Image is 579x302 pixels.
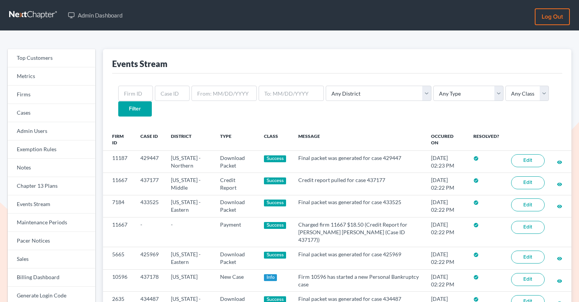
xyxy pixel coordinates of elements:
td: - [134,217,165,247]
th: Type [214,129,258,151]
a: Cases [8,104,95,122]
a: Sales [8,250,95,268]
td: 437178 [134,269,165,291]
div: Success [264,222,286,229]
a: Edit [511,221,545,234]
td: Payment [214,217,258,247]
td: [DATE] 02:22 PM [425,195,467,217]
a: Top Customers [8,49,95,67]
a: visibility [557,277,562,284]
td: [DATE] 02:22 PM [425,173,467,195]
th: District [165,129,214,151]
a: Edit [511,154,545,167]
td: 11667 [103,173,134,195]
i: check_circle [473,200,479,205]
i: check_circle [473,252,479,257]
td: [DATE] 02:22 PM [425,247,467,269]
th: Occured On [425,129,467,151]
td: [US_STATE] [165,269,214,291]
a: Events Stream [8,195,95,214]
i: visibility [557,256,562,261]
th: Case ID [134,129,165,151]
div: Success [264,200,286,206]
td: Download Packet [214,195,258,217]
td: 429447 [134,150,165,173]
a: Log out [535,8,570,25]
td: [US_STATE] - Eastern [165,195,214,217]
a: Exemption Rules [8,141,95,159]
a: Admin Users [8,122,95,141]
td: 425969 [134,247,165,269]
a: Edit [511,273,545,286]
th: Resolved? [467,129,505,151]
i: visibility [557,160,562,165]
div: Events Stream [112,58,167,69]
td: Download Packet [214,150,258,173]
div: Success [264,155,286,162]
a: Edit [511,198,545,211]
i: check_circle [473,178,479,183]
a: Pacer Notices [8,232,95,250]
a: Notes [8,159,95,177]
input: Case ID [155,86,190,101]
td: Charged firm 11667 $18.50 (Credit Report for [PERSON_NAME] [PERSON_NAME] (Case ID 437177)) [292,217,425,247]
td: Final packet was generated for case 425969 [292,247,425,269]
th: Firm ID [103,129,134,151]
a: Maintenance Periods [8,214,95,232]
a: Billing Dashboard [8,268,95,287]
td: - [165,217,214,247]
input: Firm ID [118,86,153,101]
i: visibility [557,204,562,209]
td: New Case [214,269,258,291]
td: 7184 [103,195,134,217]
td: Final packet was generated for case 433525 [292,195,425,217]
td: [DATE] 02:22 PM [425,269,467,291]
input: To: MM/DD/YYYY [259,86,324,101]
a: Edit [511,176,545,189]
a: Chapter 13 Plans [8,177,95,195]
td: Final packet was generated for case 429447 [292,150,425,173]
i: visibility [557,278,562,284]
td: [US_STATE] - Eastern [165,247,214,269]
i: check_circle [473,297,479,302]
a: visibility [557,181,562,187]
td: [US_STATE] - Northern [165,150,214,173]
td: Credit report pulled for case 437177 [292,173,425,195]
td: [DATE] 02:22 PM [425,217,467,247]
td: Download Packet [214,247,258,269]
a: visibility [557,203,562,209]
div: Info [264,274,277,281]
td: [DATE] 02:23 PM [425,150,467,173]
td: Credit Report [214,173,258,195]
a: Edit [511,251,545,264]
i: check_circle [473,275,479,280]
div: Success [264,177,286,184]
td: 11187 [103,150,134,173]
a: Firms [8,86,95,104]
i: visibility [557,182,562,187]
input: Filter [118,101,152,117]
td: 5665 [103,247,134,269]
input: From: MM/DD/YYYY [191,86,257,101]
td: 10596 [103,269,134,291]
td: [US_STATE] - Middle [165,173,214,195]
div: Success [264,252,286,259]
a: Metrics [8,67,95,86]
td: 11667 [103,217,134,247]
th: Message [292,129,425,151]
i: check_circle [473,222,479,228]
a: visibility [557,158,562,165]
td: 433525 [134,195,165,217]
i: check_circle [473,156,479,161]
a: visibility [557,255,562,261]
td: 437177 [134,173,165,195]
a: Admin Dashboard [64,8,126,22]
td: Firm 10596 has started a new Personal Bankruptcy case [292,269,425,291]
th: Class [258,129,292,151]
